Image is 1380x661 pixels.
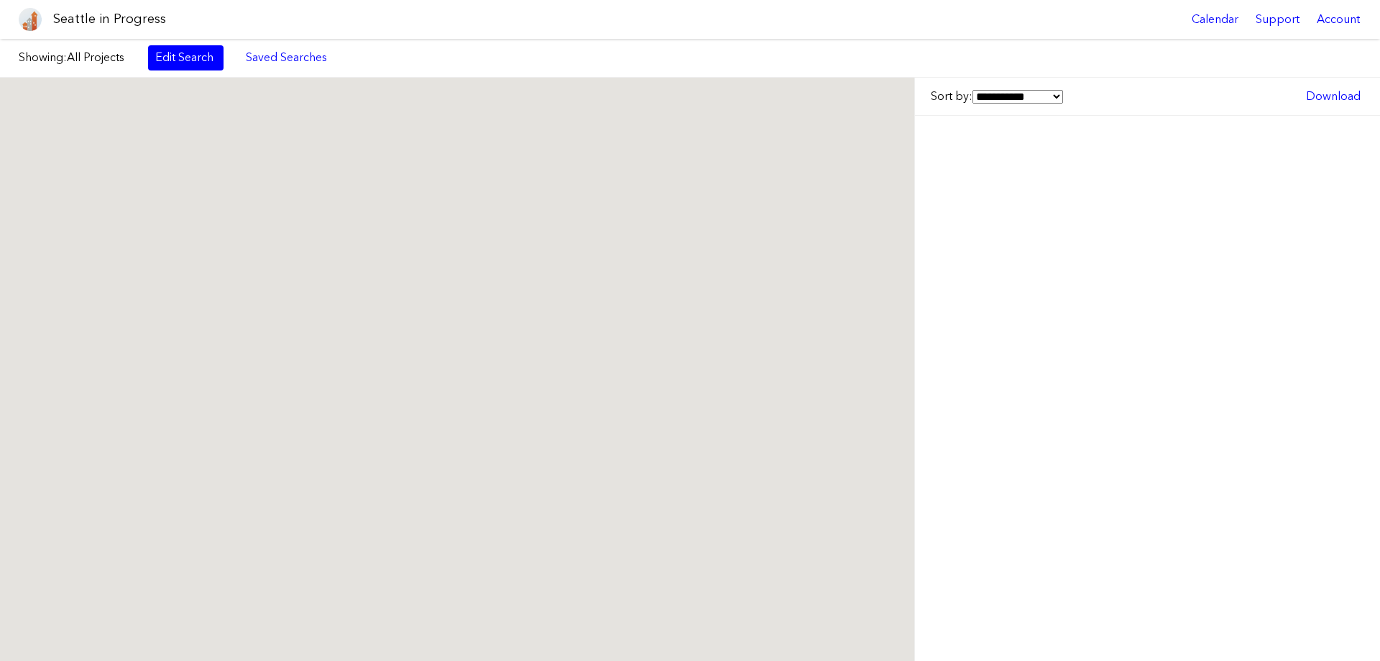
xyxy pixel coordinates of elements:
[931,88,1063,104] label: Sort by:
[53,10,166,28] h1: Seattle in Progress
[67,50,124,64] span: All Projects
[19,8,42,31] img: favicon-96x96.png
[1299,84,1368,109] a: Download
[238,45,335,70] a: Saved Searches
[972,90,1063,104] select: Sort by:
[148,45,224,70] a: Edit Search
[19,50,134,65] label: Showing:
